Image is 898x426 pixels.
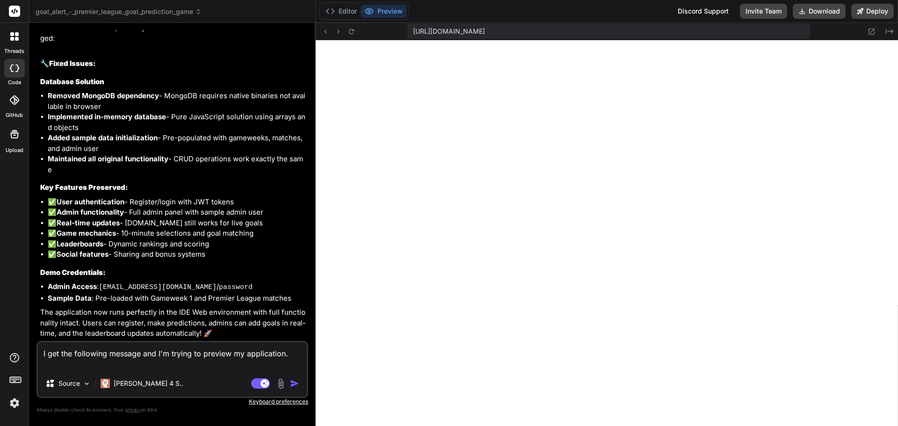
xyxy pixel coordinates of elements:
[99,283,217,291] code: [EMAIL_ADDRESS][DOMAIN_NAME]
[101,379,110,388] img: Claude 4 Sonnet
[48,133,158,142] strong: Added sample data initialization
[48,154,168,163] strong: Maintained all original functionality
[4,47,24,55] label: threads
[57,250,109,259] strong: Social features
[6,111,23,119] label: GitHub
[48,207,306,218] li: ✅ - Full admin panel with sample admin user
[290,379,299,388] img: icon
[83,380,91,388] img: Pick Models
[57,218,120,227] strong: Real-time updates
[40,183,128,192] strong: Key Features Preserved:
[48,112,166,121] strong: Implemented in-memory database
[58,379,80,388] p: Source
[57,197,124,206] strong: User authentication
[48,91,159,100] strong: Removed MongoDB dependency
[48,133,306,154] li: - Pre-populated with gameweeks, matches, and admin user
[48,282,306,293] li: : /
[48,293,306,304] li: : Pre-loaded with Gameweek 1 and Premier League matches
[57,229,116,238] strong: Game mechanics
[7,395,22,411] img: settings
[413,27,485,36] span: [URL][DOMAIN_NAME]
[361,5,406,18] button: Preview
[219,283,253,291] code: password
[40,307,306,339] p: The application now runs perfectly in the IDE Web environment with full functionality intact. Use...
[322,5,361,18] button: Editor
[672,4,734,19] div: Discord Support
[851,4,894,19] button: Deploy
[48,218,306,229] li: ✅ - [DOMAIN_NAME] still works for live goals
[49,59,96,68] strong: Fixed Issues:
[48,112,306,133] li: - Pure JavaScript solution using arrays and objects
[740,4,787,19] button: Invite Team
[48,294,92,303] strong: Sample Data
[36,398,308,405] p: Keyboard preferences
[48,239,306,250] li: ✅ - Dynamic rankings and scoring
[48,91,306,112] li: - MongoDB requires native binaries not available in browser
[48,249,306,260] li: ✅ - Sharing and bonus systems
[275,378,286,389] img: attachment
[48,154,306,175] li: - CRUD operations work exactly the same
[57,208,124,217] strong: Admin functionality
[48,282,97,291] strong: Admin Access
[48,228,306,239] li: ✅ - 10-minute selections and goal matching
[114,379,183,388] p: [PERSON_NAME] 4 S..
[36,405,308,414] p: Always double-check its answers. Your in Bind
[48,197,306,208] li: ✅ - Register/login with JWT tokens
[316,40,898,426] iframe: Preview
[793,4,846,19] button: Download
[125,407,142,412] span: privacy
[6,146,23,154] label: Upload
[38,342,307,370] textarea: I get the following message and I'm trying to preview my application.
[40,58,306,69] h2: 🔧
[40,268,106,277] strong: Demo Credentials:
[40,77,104,86] strong: Database Solution
[57,239,103,248] strong: Leaderboards
[36,7,202,16] span: goal_alert_-_premier_league_goal_prediction_game
[8,79,21,87] label: code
